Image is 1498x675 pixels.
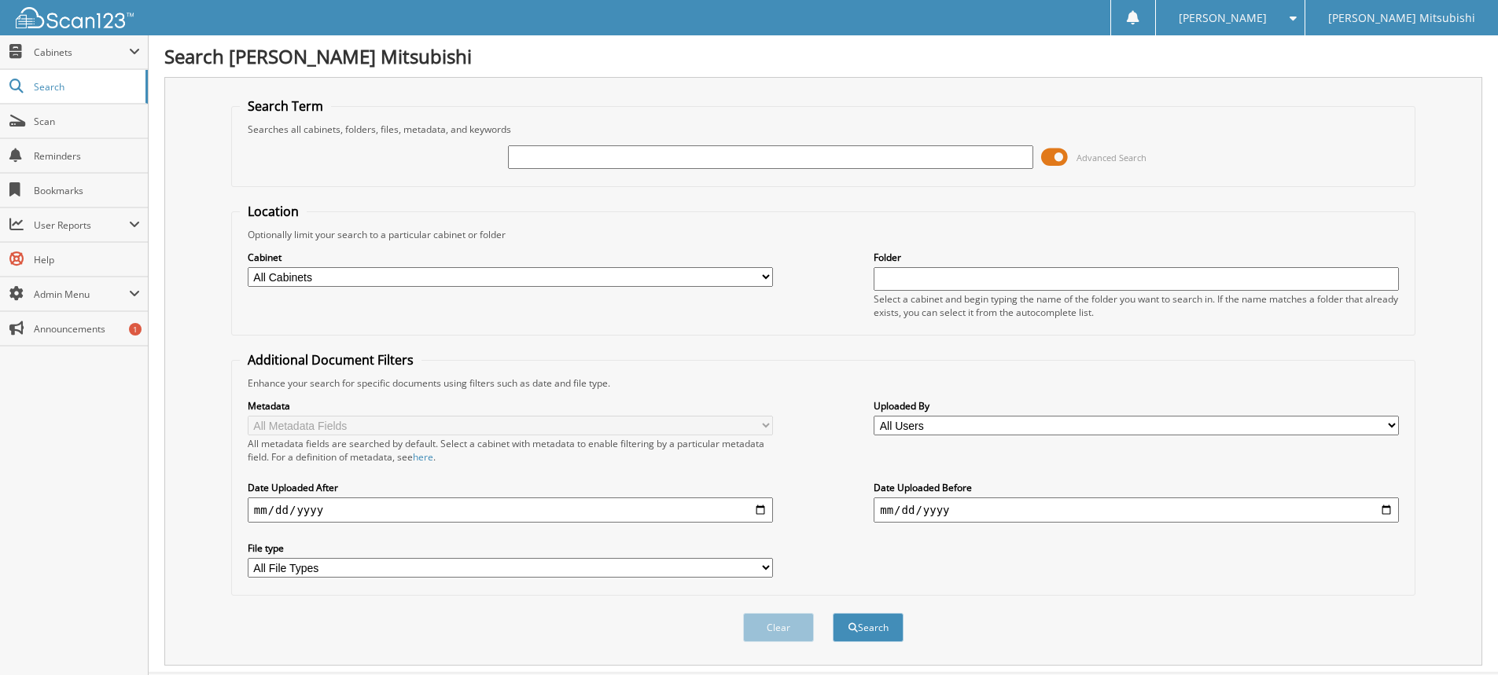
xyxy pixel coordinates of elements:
span: Help [34,253,140,266]
span: Advanced Search [1077,152,1147,163]
button: Search [833,613,904,642]
legend: Additional Document Filters [240,351,421,369]
span: Announcements [34,322,140,336]
label: Folder [874,251,1399,264]
label: Date Uploaded Before [874,481,1399,494]
div: Searches all cabinets, folders, files, metadata, and keywords [240,123,1407,136]
span: Cabinets [34,46,129,59]
a: here [413,450,433,464]
label: Date Uploaded After [248,481,773,494]
label: File type [248,541,773,555]
span: [PERSON_NAME] [1179,13,1267,23]
legend: Location [240,203,307,220]
span: User Reports [34,218,129,232]
button: Clear [743,613,814,642]
label: Metadata [248,399,773,413]
span: Search [34,80,138,94]
h1: Search [PERSON_NAME] Mitsubishi [164,43,1482,69]
img: scan123-logo-white.svg [16,7,134,28]
div: All metadata fields are searched by default. Select a cabinet with metadata to enable filtering b... [248,437,773,464]
input: start [248,497,773,523]
span: [PERSON_NAME] Mitsubishi [1328,13,1475,23]
span: Reminders [34,149,140,163]
div: Optionally limit your search to a particular cabinet or folder [240,228,1407,241]
label: Cabinet [248,251,773,264]
div: Select a cabinet and begin typing the name of the folder you want to search in. If the name match... [874,292,1399,319]
span: Bookmarks [34,184,140,197]
input: end [874,497,1399,523]
span: Admin Menu [34,288,129,301]
div: 1 [129,323,142,336]
span: Scan [34,115,140,128]
label: Uploaded By [874,399,1399,413]
legend: Search Term [240,97,331,115]
div: Enhance your search for specific documents using filters such as date and file type. [240,376,1407,390]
